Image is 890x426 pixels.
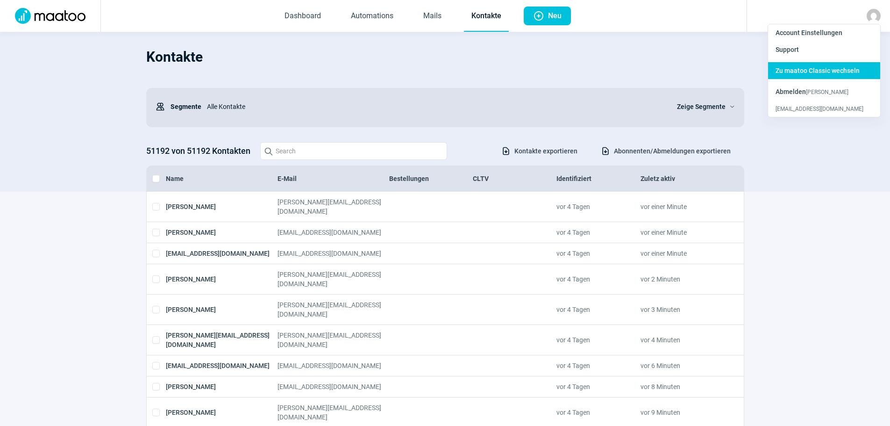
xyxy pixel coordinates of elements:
[201,97,666,116] div: Alle Kontakte
[166,403,278,422] div: [PERSON_NAME]
[277,1,328,32] a: Dashboard
[9,8,91,24] img: Logo
[641,382,724,391] div: vor 8 Minuten
[591,143,740,159] button: Abonnenten/Abmeldungen exportieren
[548,7,562,25] span: Neu
[278,249,389,258] div: [EMAIL_ADDRESS][DOMAIN_NAME]
[556,228,640,237] div: vor 4 Tagen
[278,331,389,349] div: [PERSON_NAME][EMAIL_ADDRESS][DOMAIN_NAME]
[641,361,724,370] div: vor 6 Minuten
[416,1,449,32] a: Mails
[278,270,389,289] div: [PERSON_NAME][EMAIL_ADDRESS][DOMAIN_NAME]
[166,382,278,391] div: [PERSON_NAME]
[556,331,640,349] div: vor 4 Tagen
[776,46,799,53] span: Support
[776,89,863,112] span: [PERSON_NAME][EMAIL_ADDRESS][DOMAIN_NAME]
[166,197,278,216] div: [PERSON_NAME]
[166,331,278,349] div: [PERSON_NAME][EMAIL_ADDRESS][DOMAIN_NAME]
[556,361,640,370] div: vor 4 Tagen
[641,331,724,349] div: vor 4 Minuten
[641,197,724,216] div: vor einer Minute
[776,67,860,74] span: Zu maatoo Classic wechseln
[556,300,640,319] div: vor 4 Tagen
[641,174,724,183] div: Zuletz aktiv
[514,144,577,159] span: Kontakte exportieren
[556,403,640,422] div: vor 4 Tagen
[473,174,556,183] div: CLTV
[146,144,251,159] h3: 51192 von 51192 Kontakten
[776,29,842,36] span: Account Einstellungen
[556,197,640,216] div: vor 4 Tagen
[867,9,881,23] img: avatar
[156,97,201,116] div: Segmente
[343,1,401,32] a: Automations
[166,228,278,237] div: [PERSON_NAME]
[166,300,278,319] div: [PERSON_NAME]
[146,41,744,73] h1: Kontakte
[641,403,724,422] div: vor 9 Minuten
[464,1,509,32] a: Kontakte
[389,174,473,183] div: Bestellungen
[614,144,731,159] span: Abonnenten/Abmeldungen exportieren
[776,88,806,95] span: Abmelden
[641,228,724,237] div: vor einer Minute
[260,142,447,160] input: Search
[278,197,389,216] div: [PERSON_NAME][EMAIL_ADDRESS][DOMAIN_NAME]
[556,270,640,289] div: vor 4 Tagen
[677,101,726,112] span: Zeige Segmente
[166,270,278,289] div: [PERSON_NAME]
[278,174,389,183] div: E-Mail
[278,361,389,370] div: [EMAIL_ADDRESS][DOMAIN_NAME]
[278,228,389,237] div: [EMAIL_ADDRESS][DOMAIN_NAME]
[491,143,587,159] button: Kontakte exportieren
[166,361,278,370] div: [EMAIL_ADDRESS][DOMAIN_NAME]
[166,174,278,183] div: Name
[278,382,389,391] div: [EMAIL_ADDRESS][DOMAIN_NAME]
[524,7,571,25] button: Neu
[278,300,389,319] div: [PERSON_NAME][EMAIL_ADDRESS][DOMAIN_NAME]
[556,249,640,258] div: vor 4 Tagen
[556,382,640,391] div: vor 4 Tagen
[166,249,278,258] div: [EMAIL_ADDRESS][DOMAIN_NAME]
[641,270,724,289] div: vor 2 Minuten
[278,403,389,422] div: [PERSON_NAME][EMAIL_ADDRESS][DOMAIN_NAME]
[641,300,724,319] div: vor 3 Minuten
[556,174,640,183] div: Identifiziert
[641,249,724,258] div: vor einer Minute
